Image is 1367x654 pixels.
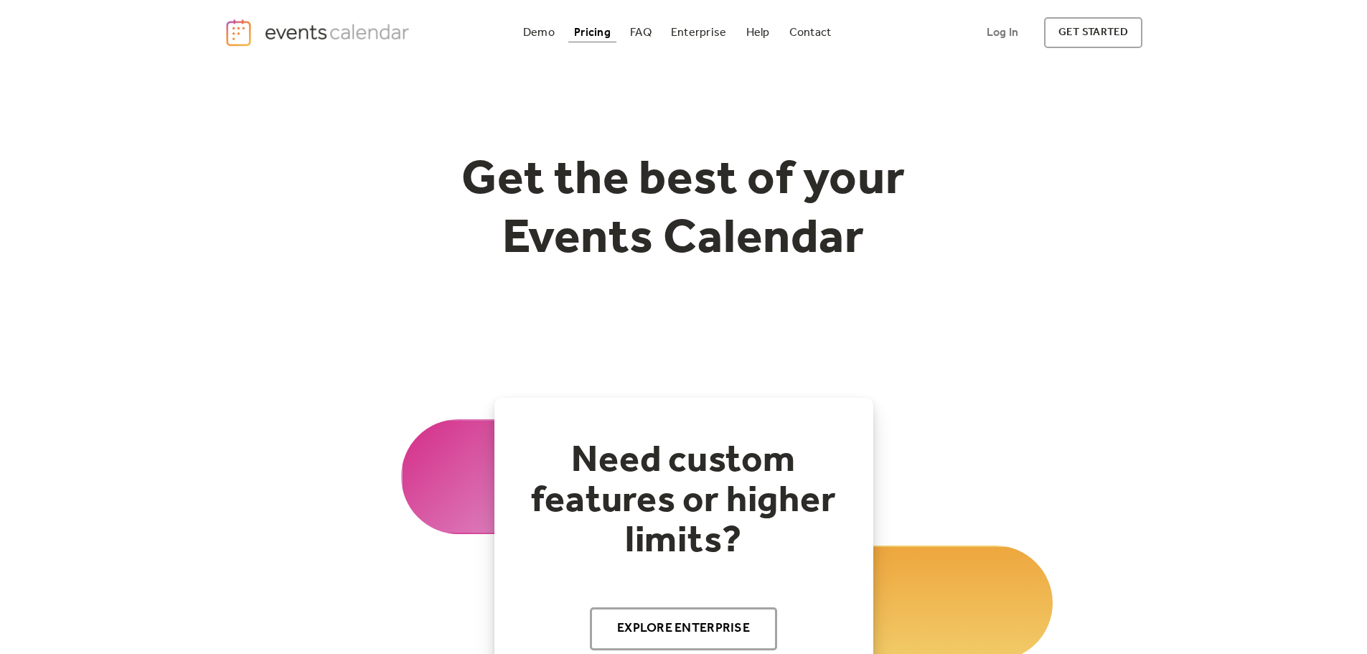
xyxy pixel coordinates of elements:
div: FAQ [630,29,652,37]
a: Demo [517,23,560,42]
a: Log In [972,17,1033,48]
div: Pricing [574,29,611,37]
div: Contact [789,29,832,37]
div: Enterprise [671,29,726,37]
div: Demo [523,29,555,37]
div: Help [746,29,770,37]
a: get started [1044,17,1142,48]
a: Explore Enterprise [590,607,777,650]
h1: Get the best of your Events Calendar [408,151,959,268]
a: Contact [784,23,837,42]
a: Help [741,23,776,42]
a: FAQ [624,23,657,42]
h2: Need custom features or higher limits? [523,441,845,561]
a: Pricing [568,23,616,42]
a: Enterprise [665,23,732,42]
